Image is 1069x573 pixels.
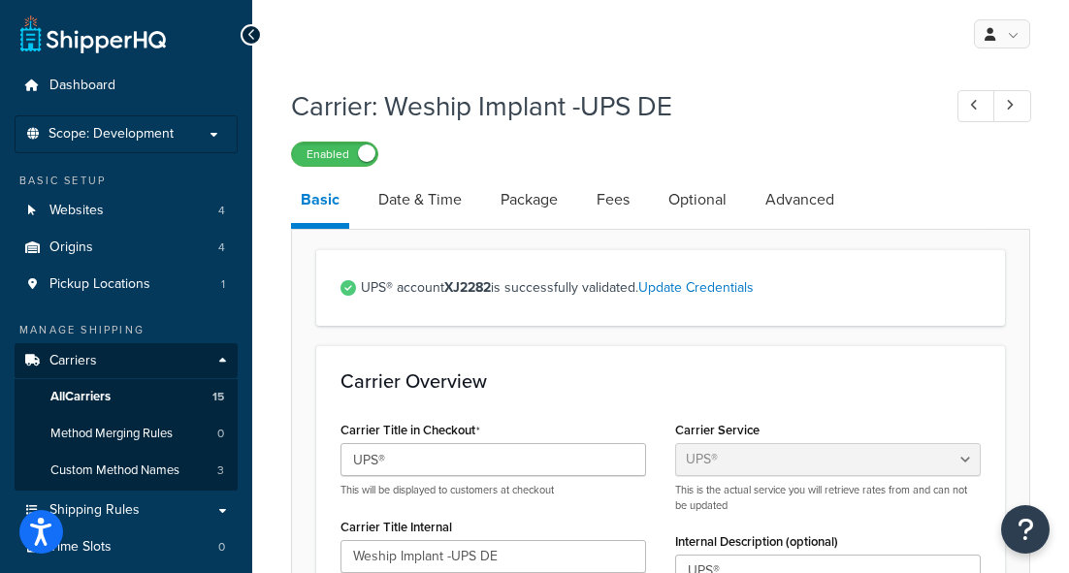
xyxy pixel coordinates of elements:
[49,78,115,94] span: Dashboard
[212,389,224,405] span: 15
[1001,505,1050,554] button: Open Resource Center
[291,87,922,125] h1: Carrier: Weship Implant -UPS DE
[218,239,225,256] span: 4
[15,529,238,565] a: Time Slots0
[49,239,93,256] span: Origins
[291,176,349,229] a: Basic
[15,193,238,229] li: Websites
[675,483,981,513] p: This is the actual service you will retrieve rates from and can not be updated
[15,529,238,565] li: Time Slots
[15,267,238,302] li: Pickup Locations
[756,176,844,223] a: Advanced
[361,274,981,302] span: UPS® account is successfully validated.
[993,90,1031,122] a: Next Record
[15,68,238,104] a: Dashboard
[15,267,238,302] a: Pickup Locations1
[49,502,140,519] span: Shipping Rules
[15,230,238,266] li: Origins
[217,462,224,479] span: 3
[15,173,238,189] div: Basic Setup
[15,453,238,489] li: Custom Method Names
[15,343,238,379] a: Carriers
[15,453,238,489] a: Custom Method Names3
[221,276,225,293] span: 1
[675,534,838,549] label: Internal Description (optional)
[659,176,736,223] a: Optional
[340,370,981,392] h3: Carrier Overview
[340,423,480,438] label: Carrier Title in Checkout
[50,462,179,479] span: Custom Method Names
[15,416,238,452] a: Method Merging Rules0
[15,193,238,229] a: Websites4
[15,230,238,266] a: Origins4
[957,90,995,122] a: Previous Record
[638,277,754,298] a: Update Credentials
[15,379,238,415] a: AllCarriers15
[369,176,471,223] a: Date & Time
[15,343,238,491] li: Carriers
[49,203,104,219] span: Websites
[15,493,238,528] a: Shipping Rules
[49,539,112,556] span: Time Slots
[217,426,224,442] span: 0
[49,353,97,369] span: Carriers
[340,520,452,534] label: Carrier Title Internal
[218,539,225,556] span: 0
[15,322,238,338] div: Manage Shipping
[49,126,174,143] span: Scope: Development
[15,416,238,452] li: Method Merging Rules
[50,426,173,442] span: Method Merging Rules
[587,176,639,223] a: Fees
[491,176,567,223] a: Package
[675,423,760,437] label: Carrier Service
[340,483,646,497] p: This will be displayed to customers at checkout
[292,143,377,166] label: Enabled
[218,203,225,219] span: 4
[49,276,150,293] span: Pickup Locations
[50,389,111,405] span: All Carriers
[444,277,491,298] strong: XJ2282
